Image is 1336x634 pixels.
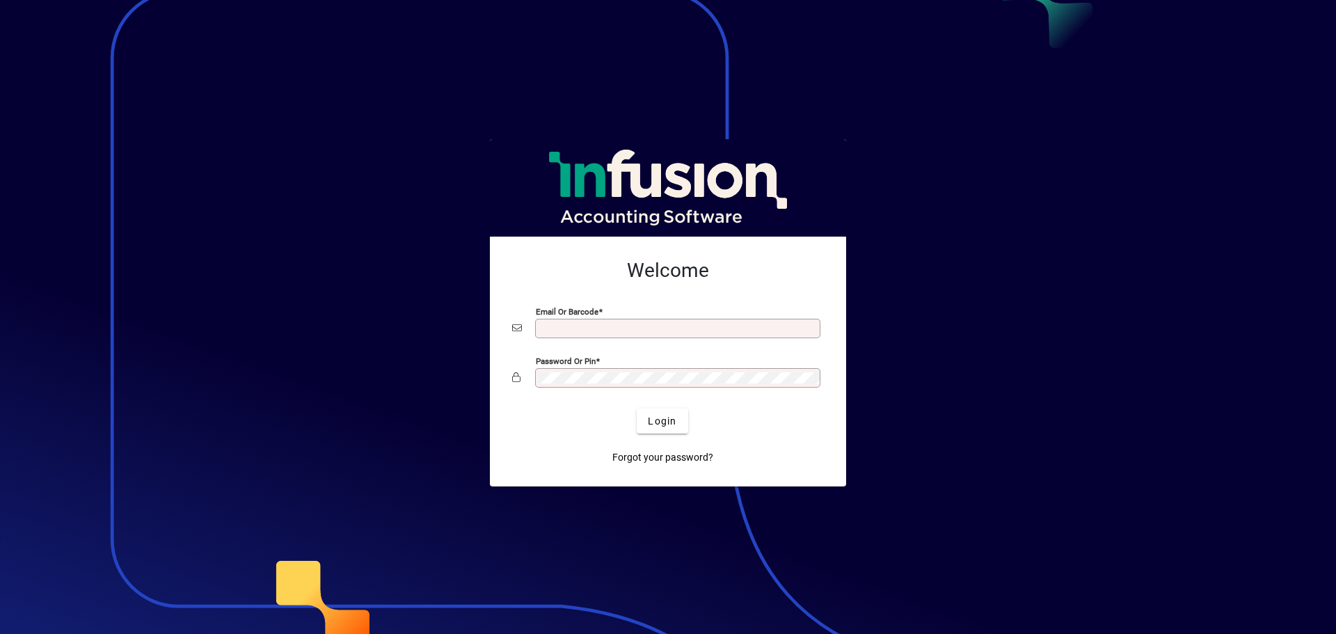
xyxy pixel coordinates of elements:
[536,307,598,317] mat-label: Email or Barcode
[512,259,824,283] h2: Welcome
[612,450,713,465] span: Forgot your password?
[536,356,596,366] mat-label: Password or Pin
[637,409,687,434] button: Login
[648,414,676,429] span: Login
[607,445,719,470] a: Forgot your password?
